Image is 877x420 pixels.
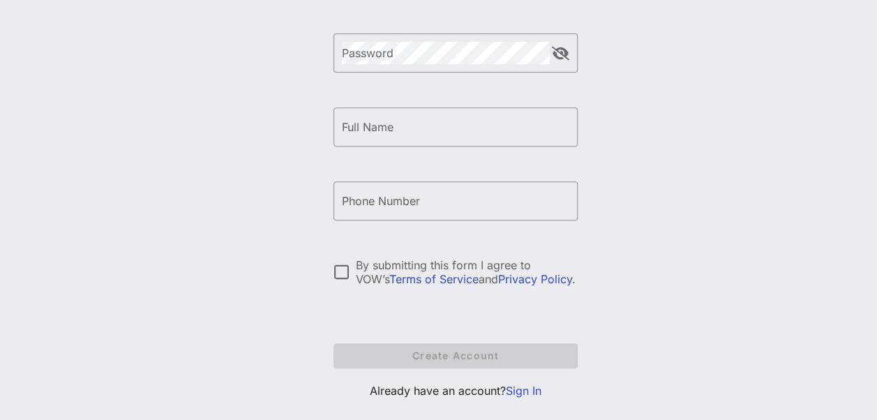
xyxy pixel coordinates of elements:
a: Sign In [506,384,541,398]
div: By submitting this form I agree to VOW’s and . [356,258,578,286]
a: Terms of Service [389,272,479,286]
p: Already have an account? [333,382,578,399]
a: Privacy Policy [498,272,572,286]
button: append icon [552,47,569,61]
